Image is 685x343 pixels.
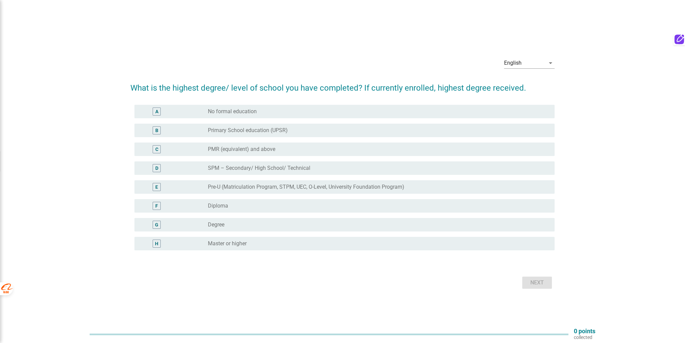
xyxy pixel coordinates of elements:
label: No formal education [208,108,257,115]
label: Degree [208,221,224,228]
label: Diploma [208,202,228,209]
div: E [155,184,158,191]
p: 0 points [574,328,595,334]
div: B [155,127,158,134]
div: English [504,60,522,66]
div: D [155,165,158,172]
label: Master or higher [208,240,247,247]
div: H [155,240,158,247]
label: PMR (equivalent) and above [208,146,275,153]
p: collected [574,334,595,340]
i: arrow_drop_down [547,59,555,67]
label: Primary School education (UPSR) [208,127,288,134]
div: G [155,221,158,228]
label: Pre-U (Matriculation Program, STPM, UEC, O-Level, University Foundation Program) [208,184,404,190]
label: SPM – Secondary/ High School/ Technical [208,165,310,171]
div: C [155,146,158,153]
h2: What is the highest degree/ level of school you have completed? If currently enrolled, highest de... [130,75,555,94]
div: F [155,202,158,210]
div: A [155,108,158,115]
